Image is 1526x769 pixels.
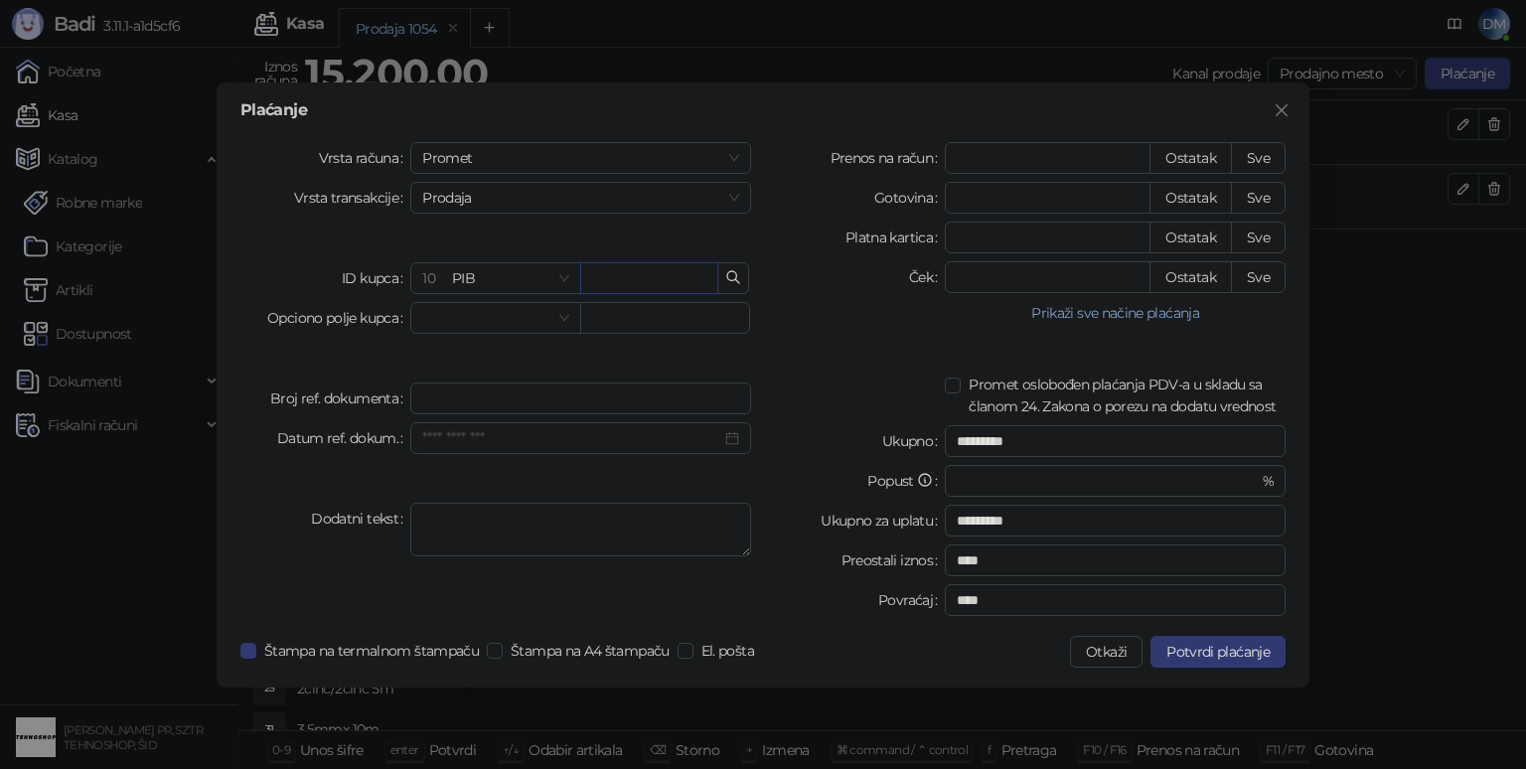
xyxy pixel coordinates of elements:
span: PIB [422,263,568,293]
label: Preostali iznos [841,544,946,576]
label: Prenos na račun [831,142,946,174]
span: Potvrdi plaćanje [1166,643,1270,661]
button: Prikaži sve načine plaćanja [945,301,1286,325]
span: close [1274,102,1290,118]
button: Sve [1231,182,1286,214]
button: Sve [1231,261,1286,293]
button: Ostatak [1149,222,1232,253]
div: Plaćanje [240,102,1286,118]
span: Štampa na termalnom štampaču [256,640,487,662]
button: Sve [1231,142,1286,174]
span: 10 [422,269,435,287]
button: Potvrdi plaćanje [1150,636,1286,668]
button: Ostatak [1149,142,1232,174]
button: Sve [1231,222,1286,253]
label: Ukupno za uplatu [821,505,945,537]
label: ID kupca [342,262,410,294]
textarea: Dodatni tekst [410,503,751,556]
label: Popust [867,465,945,497]
span: Promet [422,143,739,173]
span: Zatvori [1266,102,1297,118]
label: Vrsta transakcije [294,182,411,214]
label: Dodatni tekst [311,503,410,535]
label: Gotovina [874,182,945,214]
span: Prodaja [422,183,739,213]
button: Ostatak [1149,182,1232,214]
span: El. pošta [693,640,762,662]
button: Close [1266,94,1297,126]
label: Broj ref. dokumenta [270,383,410,414]
input: Broj ref. dokumenta [410,383,751,414]
span: Štampa na A4 štampaču [503,640,678,662]
label: Datum ref. dokum. [277,422,411,454]
button: Otkaži [1070,636,1143,668]
span: Promet oslobođen plaćanja PDV-a u skladu sa članom 24. Zakona o porezu na dodatu vrednost [961,374,1286,417]
label: Platna kartica [845,222,945,253]
label: Povraćaj [878,584,945,616]
button: Ostatak [1149,261,1232,293]
label: Vrsta računa [319,142,411,174]
label: Opciono polje kupca [267,302,410,334]
label: Ukupno [882,425,946,457]
label: Ček [909,261,945,293]
input: Datum ref. dokum. [422,427,721,449]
